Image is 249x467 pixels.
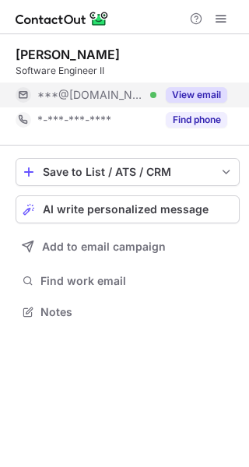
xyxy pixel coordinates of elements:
button: AI write personalized message [16,195,240,223]
div: Save to List / ATS / CRM [43,166,212,178]
button: Notes [16,301,240,323]
div: [PERSON_NAME] [16,47,120,62]
button: save-profile-one-click [16,158,240,186]
span: Notes [40,305,233,319]
span: Add to email campaign [42,241,166,253]
img: ContactOut v5.3.10 [16,9,109,28]
button: Reveal Button [166,112,227,128]
span: Find work email [40,274,233,288]
button: Find work email [16,270,240,292]
span: ***@[DOMAIN_NAME] [37,88,145,102]
div: Software Engineer II [16,64,240,78]
span: AI write personalized message [43,203,209,216]
button: Add to email campaign [16,233,240,261]
button: Reveal Button [166,87,227,103]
